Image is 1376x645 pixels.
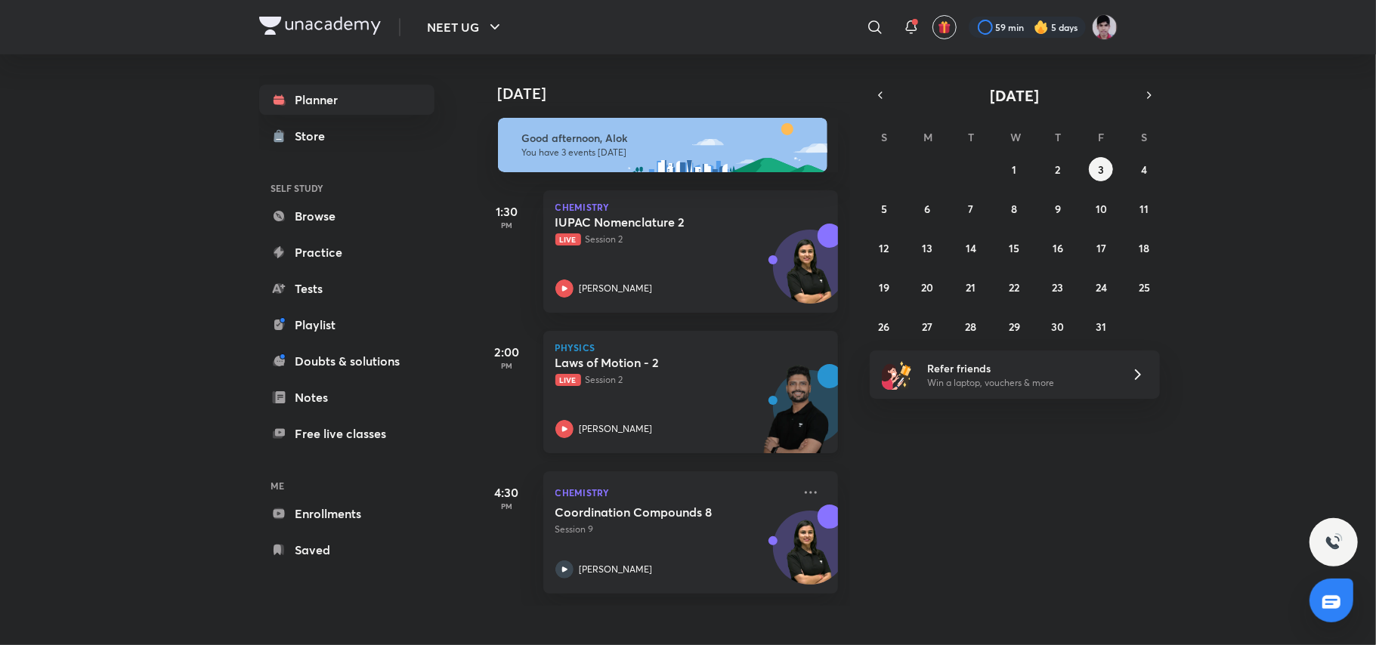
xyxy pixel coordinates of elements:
[882,360,912,390] img: referral
[1052,280,1063,295] abbr: October 23, 2025
[259,175,434,201] h6: SELF STUDY
[1092,14,1118,40] img: Alok Mishra
[555,233,793,246] p: Session 2
[774,238,846,310] img: Avatar
[555,214,744,230] h5: IUPAC Nomenclature 2
[1089,196,1113,221] button: October 10, 2025
[872,275,896,299] button: October 19, 2025
[881,202,887,216] abbr: October 5, 2025
[555,523,793,536] p: Session 9
[927,376,1113,390] p: Win a laptop, vouchers & more
[1002,196,1026,221] button: October 8, 2025
[1009,319,1020,334] abbr: October 29, 2025
[477,361,537,370] p: PM
[580,563,653,576] p: [PERSON_NAME]
[259,473,434,498] h6: ME
[959,196,983,221] button: October 7, 2025
[966,319,977,334] abbr: October 28, 2025
[259,535,434,565] a: Saved
[1096,241,1106,255] abbr: October 17, 2025
[927,360,1113,376] h6: Refer friends
[419,12,513,42] button: NEET UG
[1002,157,1026,181] button: October 1, 2025
[555,483,793,501] p: Chemistry
[923,319,933,334] abbr: October 27, 2025
[1055,202,1061,216] abbr: October 9, 2025
[259,418,434,449] a: Free live classes
[522,131,814,145] h6: Good afternoon, Alok
[872,314,896,338] button: October 26, 2025
[477,501,537,511] p: PM
[1046,275,1070,299] button: October 23, 2025
[259,273,434,304] a: Tests
[968,130,974,144] abbr: Tuesday
[1140,202,1149,216] abbr: October 11, 2025
[959,236,983,260] button: October 14, 2025
[925,202,931,216] abbr: October 6, 2025
[555,374,581,386] span: Live
[1002,314,1026,338] button: October 29, 2025
[555,202,826,211] p: Chemistry
[1096,319,1106,334] abbr: October 31, 2025
[522,147,814,159] p: You have 3 events [DATE]
[923,241,933,255] abbr: October 13, 2025
[1139,280,1150,295] abbr: October 25, 2025
[880,241,889,255] abbr: October 12, 2025
[259,17,381,39] a: Company Logo
[1051,319,1064,334] abbr: October 30, 2025
[555,505,744,520] h5: Coordination Compounds 8
[1096,202,1107,216] abbr: October 10, 2025
[924,130,933,144] abbr: Monday
[1142,130,1148,144] abbr: Saturday
[1089,314,1113,338] button: October 31, 2025
[872,236,896,260] button: October 12, 2025
[916,314,940,338] button: October 27, 2025
[1096,280,1107,295] abbr: October 24, 2025
[477,221,537,230] p: PM
[969,202,974,216] abbr: October 7, 2025
[498,85,853,103] h4: [DATE]
[555,233,581,245] span: Live
[1142,162,1148,177] abbr: October 4, 2025
[259,382,434,412] a: Notes
[774,519,846,591] img: Avatar
[555,355,744,370] h5: Laws of Motion - 2
[477,343,537,361] h5: 2:00
[580,282,653,295] p: [PERSON_NAME]
[555,343,826,352] p: Physics
[1034,20,1049,35] img: streak
[916,236,940,260] button: October 13, 2025
[1046,196,1070,221] button: October 9, 2025
[879,319,890,334] abbr: October 26, 2025
[1046,236,1070,260] button: October 16, 2025
[259,498,434,529] a: Enrollments
[259,310,434,340] a: Playlist
[477,202,537,221] h5: 1:30
[932,15,957,39] button: avatar
[1046,157,1070,181] button: October 2, 2025
[1009,241,1019,255] abbr: October 15, 2025
[959,275,983,299] button: October 21, 2025
[922,280,934,295] abbr: October 20, 2025
[938,20,951,34] img: avatar
[1055,130,1061,144] abbr: Thursday
[755,364,838,468] img: unacademy
[916,275,940,299] button: October 20, 2025
[1011,202,1017,216] abbr: October 8, 2025
[498,118,827,172] img: afternoon
[1053,241,1063,255] abbr: October 16, 2025
[555,373,793,387] p: Session 2
[1002,236,1026,260] button: October 15, 2025
[879,280,889,295] abbr: October 19, 2025
[1012,162,1016,177] abbr: October 1, 2025
[1133,196,1157,221] button: October 11, 2025
[1055,162,1060,177] abbr: October 2, 2025
[966,280,976,295] abbr: October 21, 2025
[580,422,653,436] p: [PERSON_NAME]
[1098,130,1104,144] abbr: Friday
[916,196,940,221] button: October 6, 2025
[1133,157,1157,181] button: October 4, 2025
[259,85,434,115] a: Planner
[1098,162,1104,177] abbr: October 3, 2025
[1010,130,1021,144] abbr: Wednesday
